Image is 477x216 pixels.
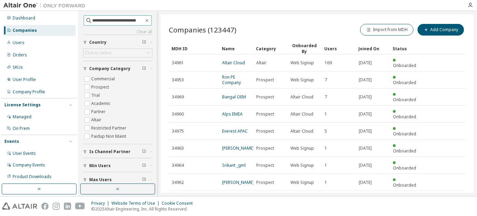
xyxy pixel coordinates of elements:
[359,111,372,117] span: [DATE]
[393,165,416,171] span: Onboarded
[53,203,60,210] img: instagram.svg
[13,77,36,82] div: User Profile
[222,128,248,134] a: Everest APAC
[256,111,274,117] span: Prospect
[13,162,45,168] div: Company Events
[325,94,327,100] span: 7
[13,126,30,131] div: On Prem
[91,75,116,83] label: Commercial
[290,94,313,100] span: Altair Cloud
[418,24,464,36] button: Add Company
[3,2,89,9] img: Altair One
[13,114,31,120] div: Managed
[172,77,184,83] span: 34953
[359,94,372,100] span: [DATE]
[83,29,152,35] a: Clear all
[256,163,274,168] span: Prospect
[256,77,274,83] span: Prospect
[325,180,327,185] span: 1
[13,28,37,33] div: Companies
[142,177,146,183] span: Clear filter
[142,163,146,168] span: Clear filter
[172,111,184,117] span: 34960
[91,108,107,116] label: Partner
[256,146,274,151] span: Prospect
[172,163,184,168] span: 34964
[393,114,416,120] span: Onboarded
[393,80,416,85] span: Onboarded
[13,52,27,58] div: Orders
[222,162,246,168] a: Srikant _gml
[256,43,285,54] div: Category
[13,89,45,95] div: Company Profile
[256,129,274,134] span: Prospect
[290,129,313,134] span: Altair Cloud
[13,40,25,45] div: Users
[222,179,254,185] a: [PERSON_NAME]
[2,203,37,210] img: altair_logo.svg
[172,94,184,100] span: 34969
[393,43,421,54] div: Status
[83,172,152,187] button: Max Users
[41,203,49,210] img: facebook.svg
[89,66,131,71] span: Company Category
[85,50,111,56] div: Click to select
[91,83,110,91] label: Prospect
[13,174,52,179] div: Product Downloads
[393,97,416,103] span: Onboarded
[91,99,112,108] label: Academic
[13,65,23,70] div: SKUs
[83,158,152,173] button: Min Users
[83,61,152,76] button: Company Category
[89,149,131,154] span: Is Channel Partner
[91,132,127,140] label: Paidup Non Maint
[91,206,197,212] p: © 2025 Altair Engineering, Inc. All Rights Reserved.
[256,94,274,100] span: Prospect
[393,182,416,188] span: Onboarded
[4,102,41,108] div: License Settings
[162,201,197,206] div: Cookie Consent
[222,145,254,151] a: [PERSON_NAME]
[89,163,111,168] span: Min Users
[325,111,327,117] span: 1
[83,35,152,50] button: Country
[172,60,184,66] span: 34961
[290,43,319,54] div: Onboarded By
[142,66,146,71] span: Clear filter
[325,77,327,83] span: 7
[91,124,128,132] label: Restricted Partner
[172,129,184,134] span: 34975
[256,180,274,185] span: Prospect
[324,43,353,54] div: Users
[172,180,184,185] span: 34962
[83,49,152,57] div: Click to select
[393,148,416,154] span: Onboarded
[91,91,101,99] label: Trial
[89,40,107,45] span: Country
[172,146,184,151] span: 34963
[290,60,314,66] span: Web Signup
[64,203,71,210] img: linkedin.svg
[172,43,216,54] div: MDH ID
[360,24,413,36] button: Import from MDH
[359,60,372,66] span: [DATE]
[325,129,327,134] span: 5
[358,43,387,54] div: Joined On
[13,151,36,156] div: User Events
[325,163,327,168] span: 1
[91,201,111,206] div: Privacy
[169,25,236,35] span: Companies (123447)
[89,177,112,183] span: Max Users
[359,180,372,185] span: [DATE]
[142,40,146,45] span: Clear filter
[290,180,314,185] span: Web Signup
[359,129,372,134] span: [DATE]
[111,201,162,206] div: Website Terms of Use
[290,163,314,168] span: Web Signup
[359,146,372,151] span: [DATE]
[75,203,85,210] img: youtube.svg
[359,163,372,168] span: [DATE]
[222,60,245,66] a: Altair Cloud
[256,60,267,66] span: Altair
[393,131,416,137] span: Onboarded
